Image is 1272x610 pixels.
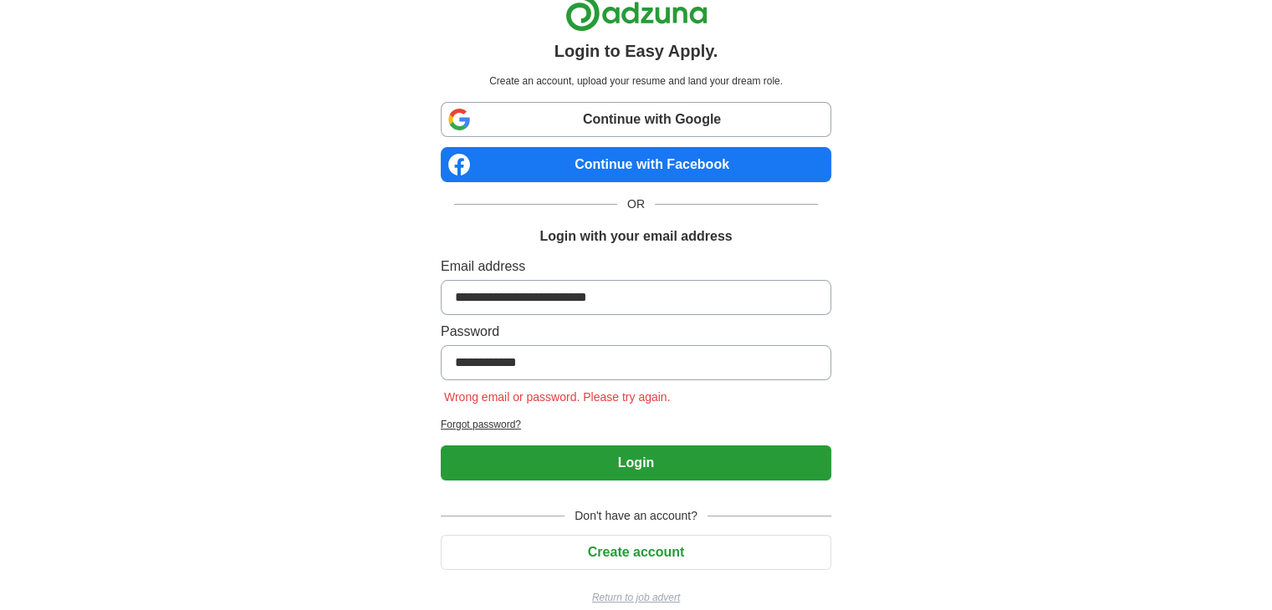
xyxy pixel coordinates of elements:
a: Create account [441,545,831,559]
a: Continue with Facebook [441,147,831,182]
a: Forgot password? [441,417,831,432]
label: Password [441,322,831,342]
span: Don't have an account? [564,507,708,525]
h1: Login to Easy Apply. [554,38,718,64]
button: Login [441,445,831,480]
span: Wrong email or password. Please try again. [441,390,674,404]
span: OR [617,196,655,213]
a: Continue with Google [441,102,831,137]
label: Email address [441,257,831,277]
button: Create account [441,535,831,570]
p: Create an account, upload your resume and land your dream role. [444,74,828,89]
a: Return to job advert [441,590,831,605]
h1: Login with your email address [539,226,732,247]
